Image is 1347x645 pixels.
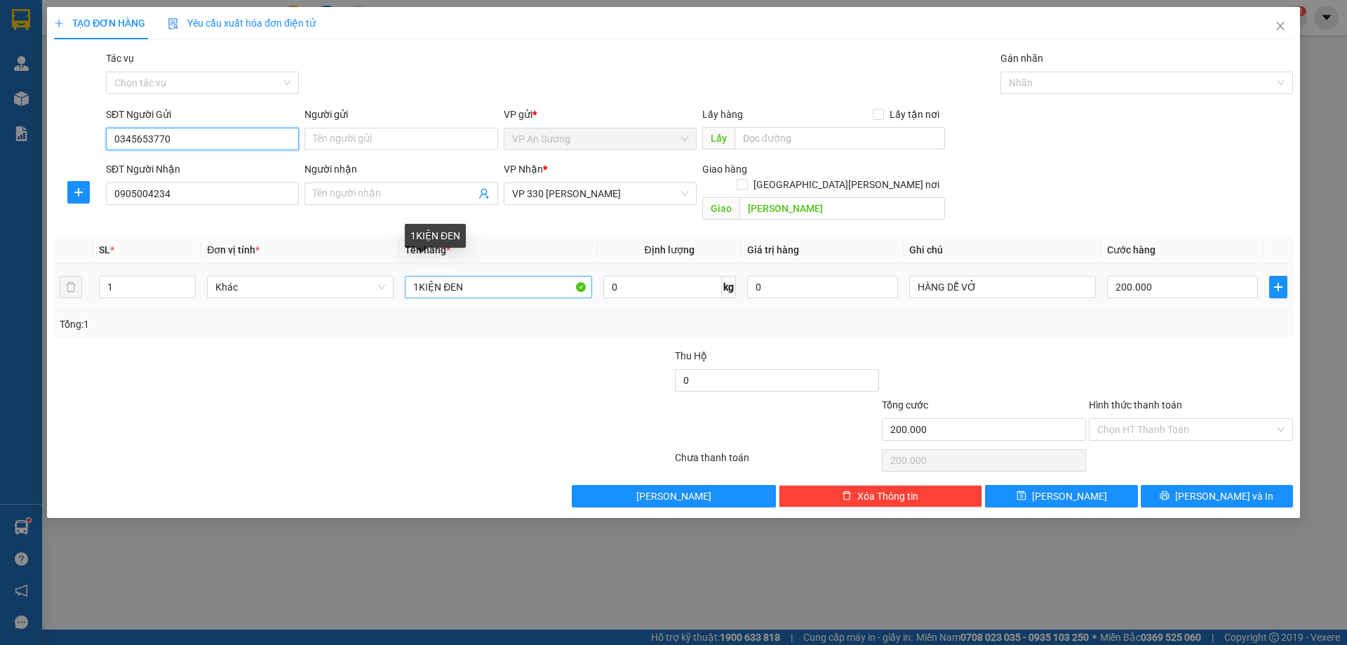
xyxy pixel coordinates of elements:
p: Nhận: [105,8,205,39]
button: save[PERSON_NAME] [985,485,1137,507]
img: icon [168,18,179,29]
label: Gán nhãn [1000,53,1043,64]
span: printer [1160,491,1170,502]
span: Tổng cước [882,399,928,411]
input: Ghi Chú [909,276,1096,298]
span: SL [99,244,110,255]
button: delete [60,276,82,298]
span: VP Nhận [504,164,543,175]
span: close [1275,20,1286,32]
span: TẠO ĐƠN HÀNG [54,18,145,29]
div: Tổng: 1 [60,317,520,332]
span: Thu hộ: [4,95,48,110]
span: [PERSON_NAME] và In [1175,488,1273,504]
span: plus [1270,281,1287,293]
span: Giao hàng [702,164,747,175]
span: Khác [215,277,385,298]
label: Hình thức thanh toán [1089,399,1182,411]
span: 0 [52,95,60,110]
button: deleteXóa Thông tin [779,485,983,507]
span: VP An Sương [512,128,688,149]
div: SĐT Người Gửi [106,107,299,122]
button: plus [67,181,90,204]
span: save [1017,491,1026,502]
span: Định lượng [645,244,695,255]
span: Cước hàng [1107,244,1155,255]
button: Close [1261,7,1300,46]
span: VP 330 [PERSON_NAME] [105,8,205,39]
span: Giá trị hàng [747,244,799,255]
button: [PERSON_NAME] [572,485,776,507]
div: 1KIỆN ĐEN [405,224,466,248]
span: CR: [4,77,25,93]
span: Lấy tận nơi [884,107,945,122]
span: CC: [36,77,56,93]
input: VD: Bàn, Ghế [405,276,591,298]
span: delete [842,491,852,502]
span: [PERSON_NAME] [1032,488,1107,504]
span: Lấy [702,127,735,149]
span: VP An Sương [6,8,65,39]
span: plus [54,18,64,28]
span: [PERSON_NAME] [636,488,711,504]
span: Lấy: [6,58,27,72]
span: Đơn vị tính [207,244,260,255]
span: 0888163559 [105,41,182,56]
span: Giao [702,197,739,220]
div: Người nhận [304,161,497,177]
span: Yêu cầu xuất hóa đơn điện tử [168,18,316,29]
span: 100.000 [60,77,109,93]
th: Ghi chú [904,237,1101,264]
p: Gửi: [6,8,103,39]
span: Thu Hộ [675,350,707,361]
div: Chưa thanh toán [673,450,880,474]
div: SĐT Người Nhận [106,161,299,177]
span: Xóa Thông tin [857,488,918,504]
span: user-add [478,188,490,199]
span: plus [68,187,89,198]
span: Lấy hàng [702,109,743,120]
input: Dọc đường [739,197,945,220]
span: 0 [28,77,36,93]
button: printer[PERSON_NAME] và In [1141,485,1293,507]
span: kg [722,276,736,298]
span: [GEOGRAPHIC_DATA][PERSON_NAME] nơi [748,177,945,192]
div: VP gửi [504,107,697,122]
label: Tác vụ [106,53,134,64]
button: plus [1269,276,1287,298]
span: VP 330 Lê Duẫn [512,183,688,204]
div: Người gửi [304,107,497,122]
input: 0 [747,276,898,298]
span: Giao: [105,58,131,72]
input: Dọc đường [735,127,945,149]
span: 0936144089 [6,41,83,56]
